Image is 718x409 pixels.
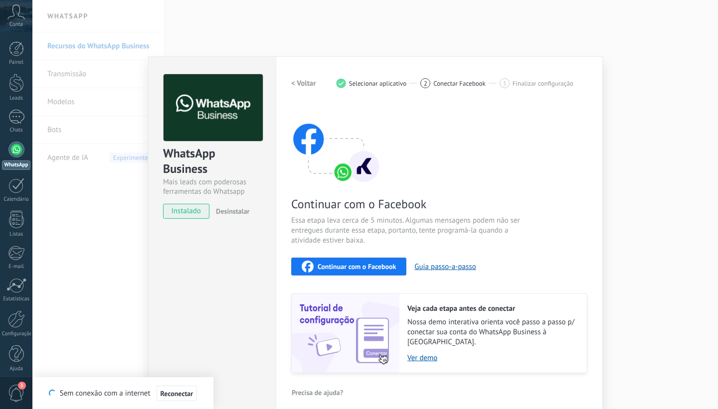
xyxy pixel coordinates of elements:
button: Precisa de ajuda? [291,385,344,400]
div: Calendário [2,196,31,203]
button: < Voltar [291,74,316,92]
h2: Veja cada etapa antes de conectar [407,304,577,313]
button: Desinstalar [212,204,249,219]
span: Desinstalar [216,207,249,216]
span: Conectar Facebook [433,80,486,87]
span: 3 [503,79,506,88]
div: Mais leads com poderosas ferramentas do Whatsapp [163,177,261,196]
h2: < Voltar [291,79,316,88]
div: WhatsApp Business [163,145,261,177]
span: Continuar com o Facebook [291,196,529,212]
span: 3 [18,382,26,390]
div: Ajuda [2,366,31,372]
span: Precisa de ajuda? [292,389,343,396]
div: Configurações [2,331,31,337]
div: Listas [2,231,31,238]
span: Nossa demo interativa orienta você passo a passo p/ conectar sua conta do WhatsApp Business à [GE... [407,317,577,347]
a: Ver demo [407,353,577,363]
span: Finalizar configuração [513,80,573,87]
div: E-mail [2,264,31,270]
span: Continuar com o Facebook [318,263,396,270]
div: Sem conexão com a internet [49,385,197,402]
span: Essa etapa leva cerca de 5 minutos. Algumas mensagens podem não ser entregues durante essa etapa,... [291,216,529,246]
button: Continuar com o Facebook [291,258,406,275]
span: Selecionar aplicativo [349,80,407,87]
div: Leads [2,95,31,102]
img: logo_main.png [164,74,263,141]
div: WhatsApp [2,160,30,170]
span: 2 [424,79,427,88]
span: Reconectar [161,390,193,397]
span: instalado [164,204,209,219]
img: connect with facebook [291,104,381,184]
div: Estatísticas [2,296,31,302]
div: Chats [2,127,31,134]
button: Guia passo-a-passo [414,262,476,272]
button: Reconectar [157,386,197,402]
div: Painel [2,59,31,66]
span: Conta [9,21,23,28]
